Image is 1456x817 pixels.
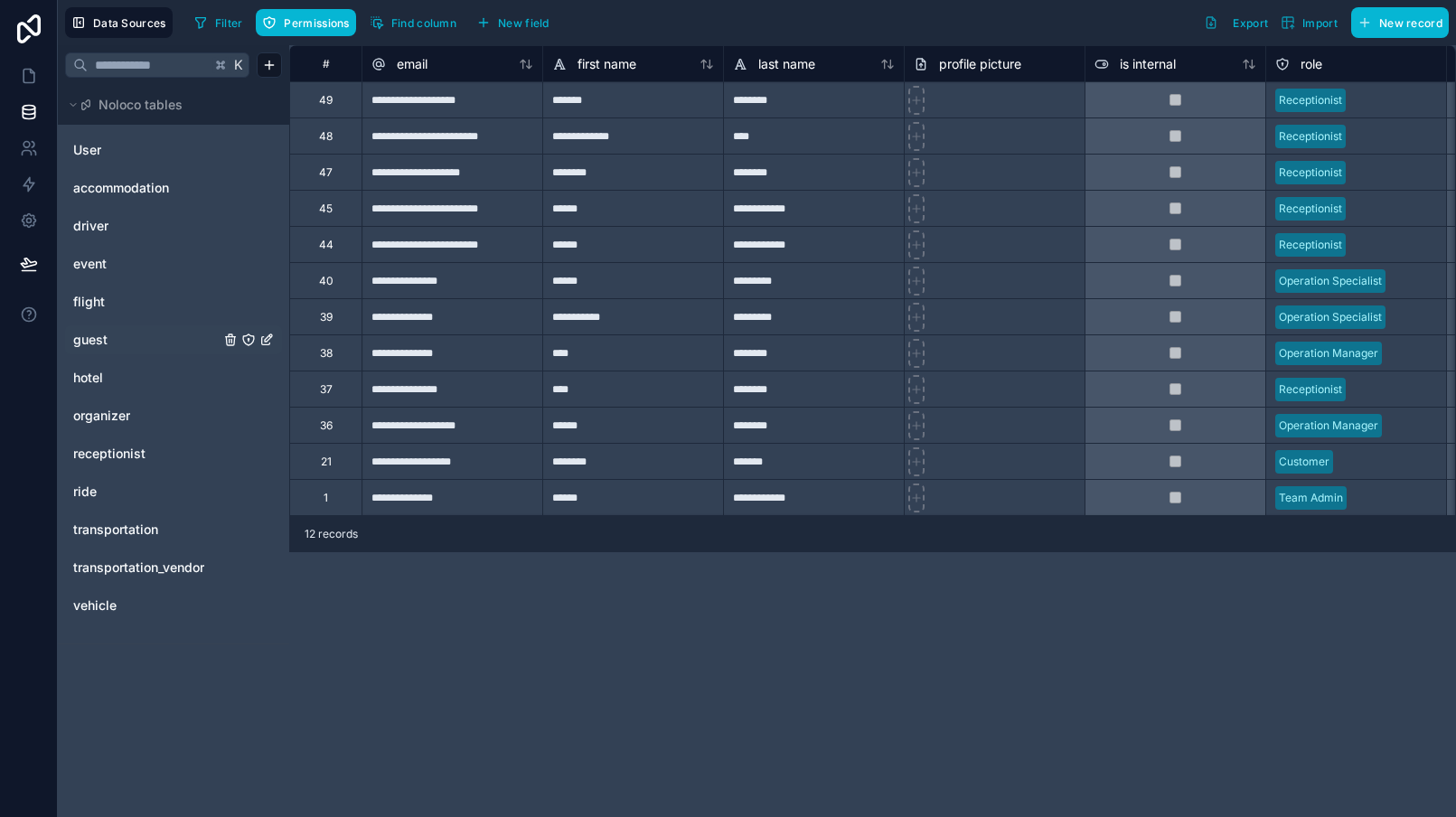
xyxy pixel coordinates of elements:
div: Receptionist [1279,381,1342,398]
div: 40 [319,274,333,288]
div: driver [65,211,282,240]
div: 39 [320,310,333,324]
div: 37 [320,382,333,397]
div: transportation_vendor [65,553,282,582]
div: Receptionist [1279,128,1342,145]
span: receptionist [73,445,146,463]
span: Permissions [284,16,349,30]
a: transportation [73,521,220,539]
div: User [65,136,282,164]
button: Noloco tables [65,92,271,117]
div: Operation Specialist [1279,309,1382,325]
div: 47 [319,165,333,180]
span: guest [73,331,108,349]
div: Receptionist [1279,201,1342,217]
button: Export [1198,7,1274,38]
div: 1 [324,491,328,505]
a: guest [73,331,220,349]
div: # [304,57,348,70]
div: 48 [319,129,333,144]
div: flight [65,287,282,316]
button: Permissions [256,9,355,36]
button: Data Sources [65,7,173,38]
div: 21 [321,455,332,469]
div: Operation Manager [1279,345,1378,362]
div: Receptionist [1279,164,1342,181]
div: Receptionist [1279,237,1342,253]
a: event [73,255,220,273]
span: User [73,141,101,159]
div: guest [65,325,282,354]
span: hotel [73,369,103,387]
span: vehicle [73,596,117,615]
span: profile picture [939,55,1021,73]
a: accommodation [73,179,220,197]
div: transportation [65,515,282,544]
div: Receptionist [1279,92,1342,108]
button: New record [1351,7,1449,38]
div: organizer [65,401,282,430]
span: 12 records [305,527,358,541]
a: driver [73,217,220,235]
div: 38 [320,346,333,361]
div: Team Admin [1279,490,1343,506]
span: transportation [73,521,158,539]
a: flight [73,293,220,311]
a: ride [73,483,220,501]
span: organizer [73,407,130,425]
div: 44 [319,238,333,252]
span: email [397,55,427,73]
div: ride [65,477,282,506]
span: Find column [391,16,456,30]
a: organizer [73,407,220,425]
a: vehicle [73,596,220,615]
a: User [73,141,220,159]
button: Import [1274,7,1344,38]
span: New field [498,16,550,30]
button: Find column [363,9,463,36]
button: Filter [187,9,249,36]
span: transportation_vendor [73,559,204,577]
a: New record [1344,7,1449,38]
div: vehicle [65,591,282,620]
span: event [73,255,107,273]
span: Export [1233,16,1268,30]
div: 36 [320,418,333,433]
span: Filter [215,16,243,30]
a: transportation_vendor [73,559,220,577]
span: first name [578,55,636,73]
span: Import [1302,16,1338,30]
span: New record [1379,16,1442,30]
span: driver [73,217,108,235]
span: K [232,59,245,71]
div: Operation Manager [1279,418,1378,434]
div: 45 [319,202,333,216]
span: flight [73,293,105,311]
span: role [1301,55,1322,73]
span: is internal [1120,55,1176,73]
div: 49 [319,93,333,108]
a: Permissions [256,9,362,36]
div: receptionist [65,439,282,468]
div: accommodation [65,174,282,202]
span: last name [758,55,815,73]
div: event [65,249,282,278]
span: ride [73,483,97,501]
div: Operation Specialist [1279,273,1382,289]
div: Customer [1279,454,1329,470]
span: Noloco tables [99,96,183,114]
a: receptionist [73,445,220,463]
button: New field [470,9,556,36]
div: hotel [65,363,282,392]
a: hotel [73,369,220,387]
span: Data Sources [93,16,166,30]
span: accommodation [73,179,169,197]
